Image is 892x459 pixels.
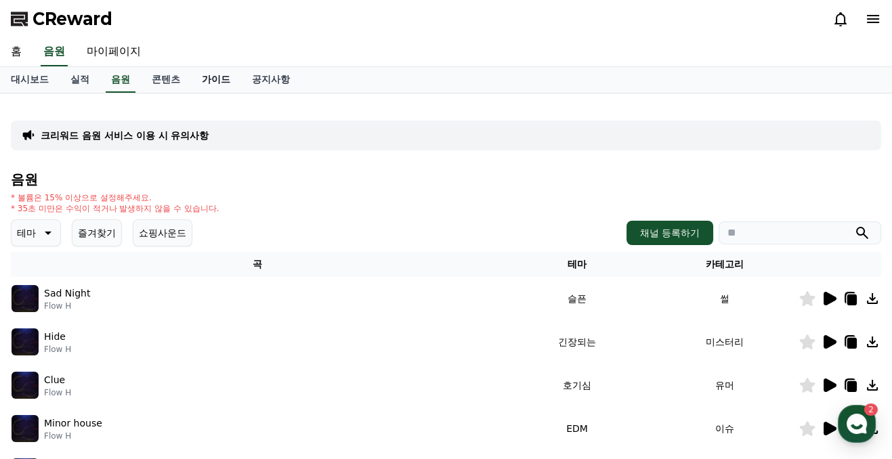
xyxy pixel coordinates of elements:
[11,172,881,187] h4: 음원
[43,367,51,378] span: 홈
[44,373,65,387] p: Clue
[41,38,68,66] a: 음원
[503,407,651,450] td: EDM
[503,252,651,277] th: 테마
[12,328,39,355] img: music
[651,407,799,450] td: 이슈
[4,347,89,380] a: 홈
[503,320,651,364] td: 긴장되는
[651,252,799,277] th: 카테고리
[137,346,142,357] span: 2
[651,364,799,407] td: 유머
[17,223,36,242] p: 테마
[503,277,651,320] td: 슬픈
[209,367,226,378] span: 설정
[11,203,219,214] p: * 35초 미만은 수익이 적거나 발생하지 않을 수 있습니다.
[12,285,39,312] img: music
[11,219,61,246] button: 테마
[44,431,102,441] p: Flow H
[11,8,112,30] a: CReward
[44,286,90,301] p: Sad Night
[41,129,209,142] a: 크리워드 음원 서비스 이용 시 유의사항
[89,347,175,380] a: 2대화
[241,67,301,93] a: 공지사항
[72,219,122,246] button: 즐겨찾기
[60,67,100,93] a: 실적
[12,372,39,399] img: music
[11,192,219,203] p: * 볼륨은 15% 이상으로 설정해주세요.
[76,38,152,66] a: 마이페이지
[191,67,241,93] a: 가이드
[503,364,651,407] td: 호기심
[44,330,66,344] p: Hide
[44,344,71,355] p: Flow H
[12,415,39,442] img: music
[141,67,191,93] a: 콘텐츠
[11,252,503,277] th: 곡
[175,347,260,380] a: 설정
[44,387,71,398] p: Flow H
[651,320,799,364] td: 미스터리
[44,301,90,311] p: Flow H
[133,219,192,246] button: 쇼핑사운드
[651,277,799,320] td: 썰
[106,67,135,93] a: 음원
[626,221,713,245] button: 채널 등록하기
[44,416,102,431] p: Minor house
[124,368,140,378] span: 대화
[33,8,112,30] span: CReward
